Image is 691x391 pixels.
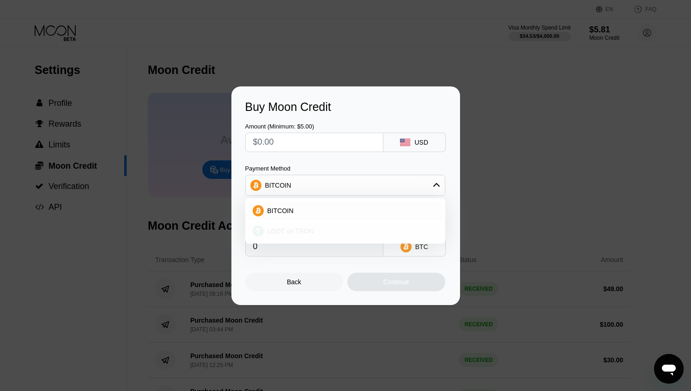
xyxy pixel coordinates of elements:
[287,278,301,286] div: Back
[267,227,314,235] span: USDT on TRON
[414,139,428,146] div: USD
[245,273,343,291] div: Back
[253,133,376,152] input: $0.00
[245,165,445,172] div: Payment Method
[248,222,442,240] div: USDT on TRON
[246,176,445,195] div: BITCOIN
[245,100,446,114] div: Buy Moon Credit
[654,354,684,384] iframe: Кнопка запуска окна обмена сообщениями
[245,123,383,130] div: Amount (Minimum: $5.00)
[267,207,294,214] span: BITCOIN
[265,182,291,189] div: BITCOIN
[415,243,428,250] div: BTC
[248,202,442,220] div: BITCOIN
